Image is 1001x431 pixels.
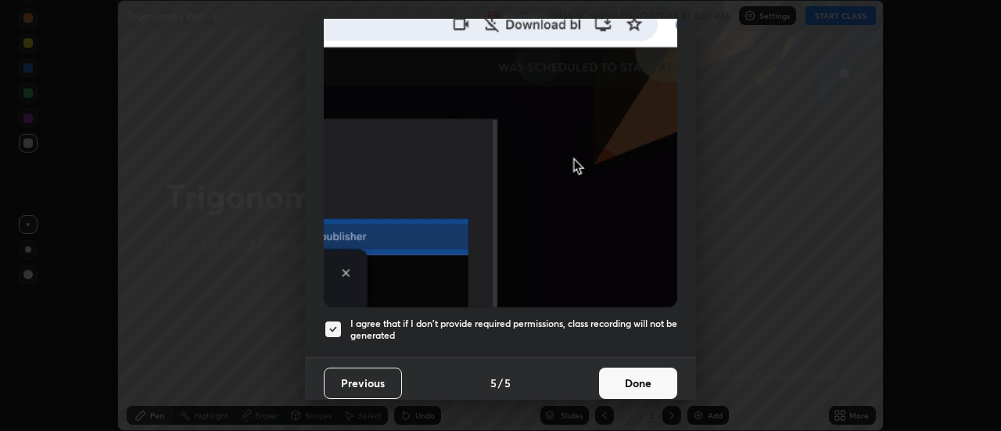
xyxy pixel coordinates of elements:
[490,375,497,391] h4: 5
[498,375,503,391] h4: /
[350,318,677,342] h5: I agree that if I don't provide required permissions, class recording will not be generated
[324,368,402,399] button: Previous
[599,368,677,399] button: Done
[504,375,511,391] h4: 5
